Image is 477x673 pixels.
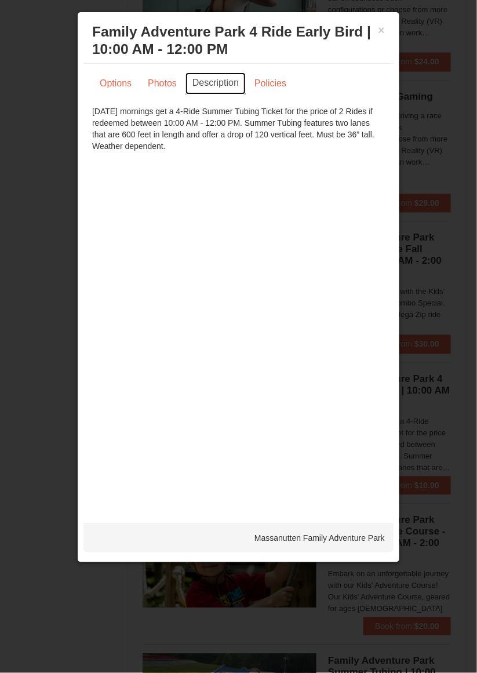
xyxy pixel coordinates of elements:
button: × [378,24,385,36]
a: Options [92,72,139,94]
a: Policies [247,72,294,94]
div: [DATE] mornings get a 4-Ride Summer Tubing Ticket for the price of 2 Rides if redeemed between 10... [92,106,385,152]
div: Massanutten Family Adventure Park [83,523,394,552]
h3: Family Adventure Park 4 Ride Early Bird | 10:00 AM - 12:00 PM [92,23,385,58]
a: Photos [140,72,184,94]
a: Description [185,72,246,94]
